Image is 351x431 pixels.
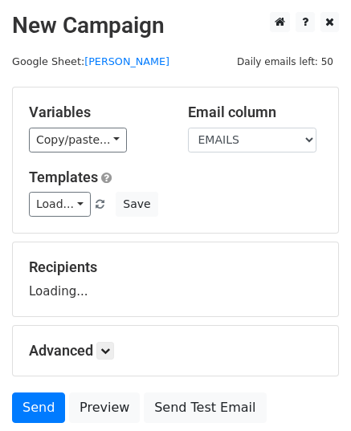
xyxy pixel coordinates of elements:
[84,55,169,67] a: [PERSON_NAME]
[12,55,169,67] small: Google Sheet:
[231,53,339,71] span: Daily emails left: 50
[231,55,339,67] a: Daily emails left: 50
[29,342,322,360] h5: Advanced
[29,128,127,152] a: Copy/paste...
[29,104,164,121] h5: Variables
[188,104,323,121] h5: Email column
[12,12,339,39] h2: New Campaign
[116,192,157,217] button: Save
[29,258,322,300] div: Loading...
[12,392,65,423] a: Send
[144,392,266,423] a: Send Test Email
[69,392,140,423] a: Preview
[29,169,98,185] a: Templates
[29,258,322,276] h5: Recipients
[29,192,91,217] a: Load...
